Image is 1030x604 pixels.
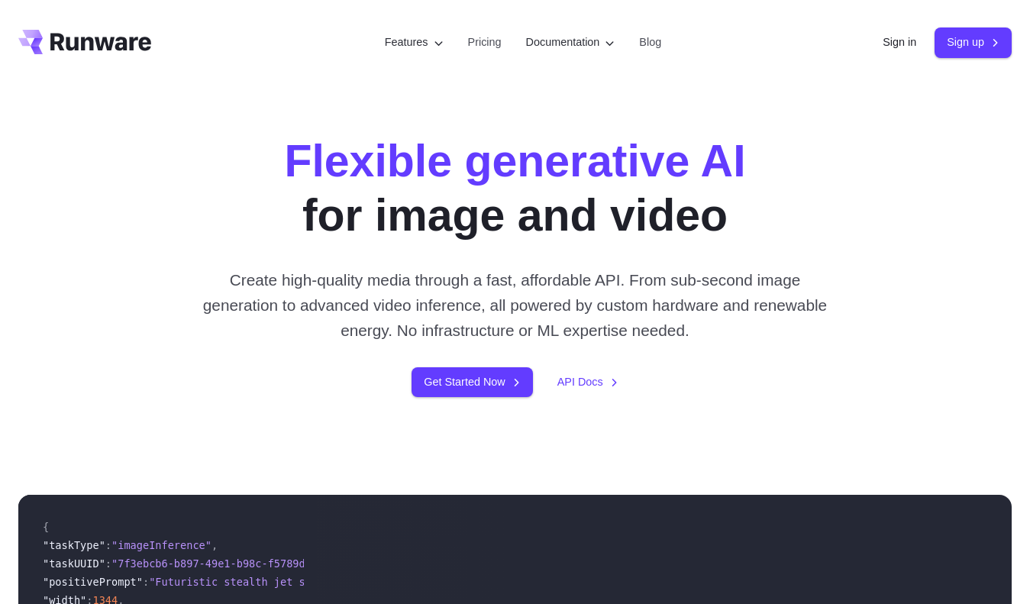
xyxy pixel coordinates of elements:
a: Sign in [883,34,916,51]
h1: for image and video [284,134,745,243]
a: API Docs [557,373,618,391]
span: "taskType" [43,539,105,551]
span: "Futuristic stealth jet streaking through a neon-lit cityscape with glowing purple exhaust" [149,576,718,588]
span: : [143,576,149,588]
a: Pricing [468,34,502,51]
a: Get Started Now [412,367,532,397]
label: Documentation [526,34,615,51]
p: Create high-quality media through a fast, affordable API. From sub-second image generation to adv... [197,267,833,344]
a: Sign up [935,27,1012,57]
a: Go to / [18,30,151,54]
span: "taskUUID" [43,557,105,570]
strong: Flexible generative AI [284,136,745,186]
a: Blog [639,34,661,51]
span: "7f3ebcb6-b897-49e1-b98c-f5789d2d40d7" [111,557,349,570]
span: : [105,557,111,570]
span: { [43,521,49,533]
span: "imageInference" [111,539,211,551]
label: Features [385,34,444,51]
span: : [105,539,111,551]
span: , [211,539,218,551]
span: "positivePrompt" [43,576,143,588]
